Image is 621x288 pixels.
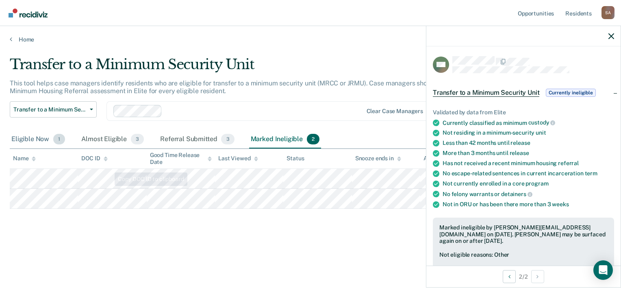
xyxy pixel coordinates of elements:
div: Open Intercom Messenger [593,260,613,280]
span: 3 [131,134,144,144]
span: Transfer to a Minimum Security Unit [13,106,87,113]
div: More than 3 months until [443,150,614,157]
div: Eligible Now [10,131,67,148]
span: program [525,180,548,187]
div: Status [287,155,304,162]
div: Clear case managers [367,108,423,115]
div: Not eligible reasons: Other [439,251,608,272]
button: Next Opportunity [531,270,544,283]
button: Previous Opportunity [503,270,516,283]
div: 2 / 2 [426,266,621,287]
div: Transfer to a Minimum Security Unit [10,56,476,79]
p: This tool helps case managers identify residents who are eligible for transfer to a minimum secur... [10,79,472,95]
div: Good Time Release Date [150,152,212,166]
span: release [510,140,530,146]
span: unit [536,129,546,136]
div: Not in ORU or has been there more than 3 [443,201,614,208]
span: term [585,170,597,177]
div: Validated by data from Elite [433,109,614,116]
div: Name [13,155,36,162]
span: 1 [53,134,65,144]
div: Referral Submitted [159,131,236,148]
img: Recidiviz [9,9,48,17]
pre: " Institutional Behavioral " [439,265,608,272]
div: No escape-related sentences in current incarceration [443,170,614,177]
div: Has not received a recent minimum housing [443,160,614,167]
div: Almost Eligible [80,131,145,148]
div: DOC ID [81,155,107,162]
div: Snooze ends in [355,155,401,162]
span: 2 [307,134,319,144]
span: Transfer to a Minimum Security Unit [433,89,539,97]
div: Currently classified as minimum [443,119,614,127]
div: Last Viewed [218,155,258,162]
span: 3 [221,134,234,144]
a: Home [10,36,611,43]
div: Not residing in a minimum-security [443,129,614,136]
span: Currently ineligible [546,89,596,97]
button: Profile dropdown button [601,6,614,19]
span: custody [528,119,556,126]
div: S A [601,6,614,19]
div: Less than 42 months until [443,140,614,146]
div: Not currently enrolled in a core [443,180,614,187]
span: detainers [501,191,532,197]
div: No felony warrants or [443,190,614,198]
div: Assigned to [423,155,462,162]
div: Marked ineligible by [PERSON_NAME][EMAIL_ADDRESS][DOMAIN_NAME] on [DATE]. [PERSON_NAME] may be su... [439,224,608,244]
div: Marked Ineligible [249,131,321,148]
span: referral [558,160,579,166]
span: weeks [552,201,569,207]
span: release [510,150,529,156]
div: Transfer to a Minimum Security UnitCurrently ineligible [426,80,621,106]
